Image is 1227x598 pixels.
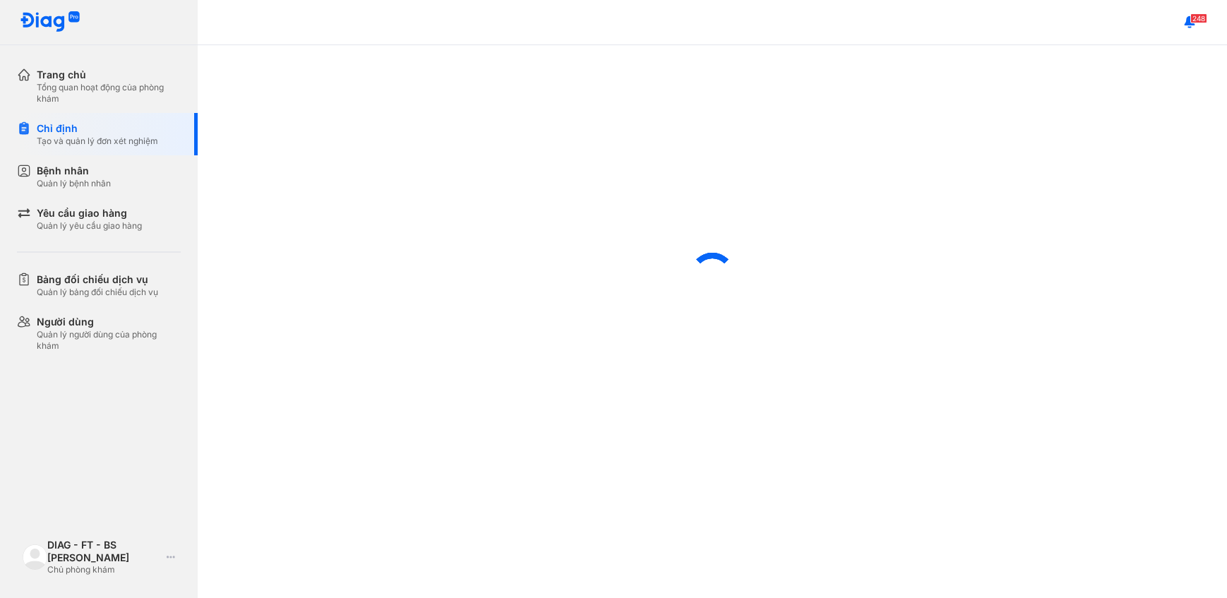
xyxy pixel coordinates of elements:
div: Yêu cầu giao hàng [37,206,142,220]
img: logo [20,11,80,33]
div: Quản lý bảng đối chiếu dịch vụ [37,287,158,298]
div: Quản lý bệnh nhân [37,178,111,189]
div: Quản lý người dùng của phòng khám [37,329,181,352]
div: Chủ phòng khám [47,564,161,575]
div: DIAG - FT - BS [PERSON_NAME] [47,539,161,564]
div: Quản lý yêu cầu giao hàng [37,220,142,232]
div: Bảng đối chiếu dịch vụ [37,273,158,287]
div: Bệnh nhân [37,164,111,178]
div: Tổng quan hoạt động của phòng khám [37,82,181,104]
div: Tạo và quản lý đơn xét nghiệm [37,136,158,147]
div: Người dùng [37,315,181,329]
div: Trang chủ [37,68,181,82]
div: Chỉ định [37,121,158,136]
img: logo [23,544,47,569]
span: 248 [1190,13,1207,23]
